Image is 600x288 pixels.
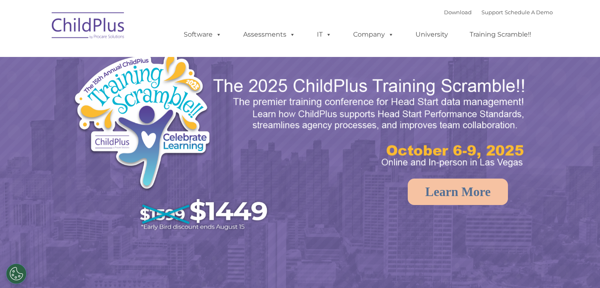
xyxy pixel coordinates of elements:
a: Training Scramble!! [462,26,539,43]
a: Download [444,9,472,15]
a: University [407,26,456,43]
a: Learn More [408,179,508,205]
img: ChildPlus by Procare Solutions [48,7,129,47]
a: Software [176,26,230,43]
a: Support [481,9,503,15]
a: Assessments [235,26,303,43]
button: Cookies Settings [6,264,26,284]
a: Company [345,26,402,43]
font: | [444,9,553,15]
a: Schedule A Demo [505,9,553,15]
a: IT [309,26,340,43]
